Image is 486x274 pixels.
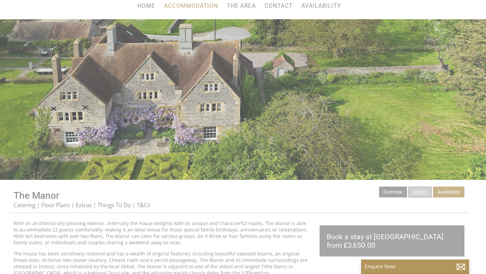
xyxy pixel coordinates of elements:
[137,2,155,9] a: Home
[364,263,466,270] p: Enquire Now
[13,201,35,209] a: Catering
[265,2,293,9] a: Contact
[98,201,131,209] a: Things To Do
[41,201,70,209] a: Floor Plans
[164,2,218,9] a: Accommodation
[13,190,59,201] a: The Manor
[13,220,312,246] p: With an architecturally pleasing exterior, internally the house delights with its unique and char...
[408,187,432,197] a: Gallery
[433,187,464,197] a: Availability
[320,225,464,256] a: Book a stay at [GEOGRAPHIC_DATA] from £3,650.00
[379,187,407,197] a: Overview
[227,2,256,9] a: The Area
[137,201,150,209] a: T&Cs
[76,201,92,209] a: Extras
[301,2,341,9] a: Availability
